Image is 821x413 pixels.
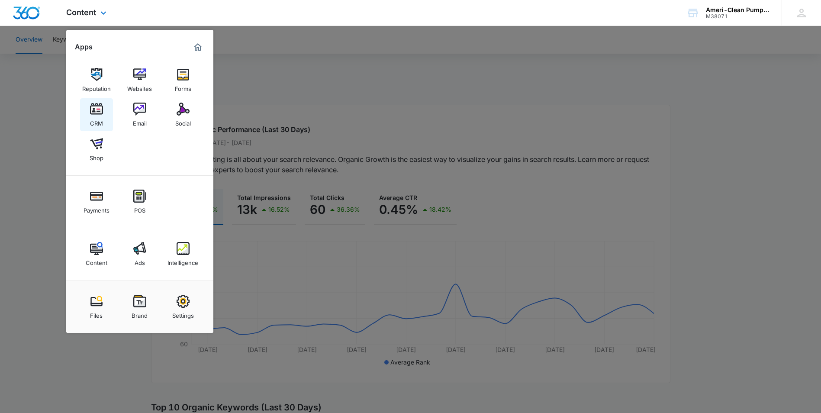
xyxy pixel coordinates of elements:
[132,308,148,319] div: Brand
[80,98,113,131] a: CRM
[167,238,200,271] a: Intelligence
[134,203,145,214] div: POS
[80,133,113,166] a: Shop
[90,116,103,127] div: CRM
[75,43,93,51] h2: Apps
[167,64,200,97] a: Forms
[80,290,113,323] a: Files
[123,98,156,131] a: Email
[167,290,200,323] a: Settings
[135,255,145,266] div: Ads
[123,290,156,323] a: Brand
[127,81,152,92] div: Websites
[175,116,191,127] div: Social
[123,185,156,218] a: POS
[123,64,156,97] a: Websites
[86,255,107,266] div: Content
[90,308,103,319] div: Files
[172,308,194,319] div: Settings
[66,8,96,17] span: Content
[167,255,198,266] div: Intelligence
[84,203,109,214] div: Payments
[82,81,111,92] div: Reputation
[706,13,769,19] div: account id
[80,64,113,97] a: Reputation
[167,98,200,131] a: Social
[133,116,147,127] div: Email
[90,150,103,161] div: Shop
[191,40,205,54] a: Marketing 360® Dashboard
[80,238,113,271] a: Content
[80,185,113,218] a: Payments
[706,6,769,13] div: account name
[175,81,191,92] div: Forms
[123,238,156,271] a: Ads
